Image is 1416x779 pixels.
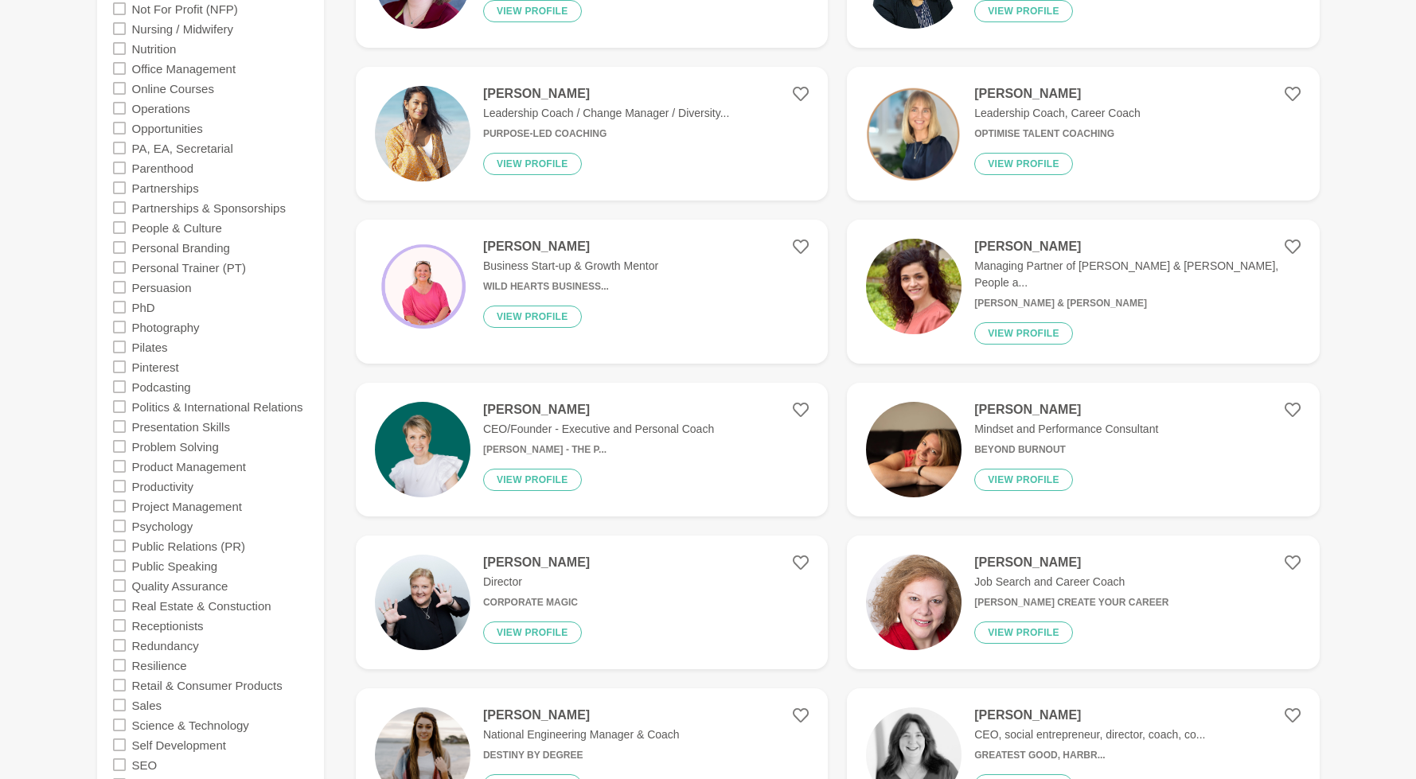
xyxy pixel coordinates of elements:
[375,402,470,497] img: c86eb862a130c25a92c2dc584f3d61efdd9185f0-600x600.png
[974,726,1205,743] p: CEO, social entrepreneur, director, coach, co...
[132,197,286,217] label: Partnerships & Sponsorships
[132,78,214,98] label: Online Courses
[132,118,203,138] label: Opportunities
[483,750,680,761] h6: Destiny by Degree
[483,574,590,590] p: Director
[132,158,194,177] label: Parenthood
[847,383,1319,516] a: [PERSON_NAME]Mindset and Performance ConsultantBeyond BurnoutView profile
[974,421,1158,438] p: Mindset and Performance Consultant
[132,356,179,376] label: Pinterest
[866,239,962,334] img: d59f63ee9313bef3e0814c9cb4930c39c7d67f46-1125x1233.jpg
[483,86,729,102] h4: [PERSON_NAME]
[132,297,155,317] label: PhD
[974,444,1158,456] h6: Beyond Burnout
[974,239,1300,255] h4: [PERSON_NAME]
[483,128,729,140] h6: Purpose-Led Coaching
[974,750,1205,761] h6: Greatest Good, Harbr...
[974,621,1073,644] button: View profile
[974,86,1141,102] h4: [PERSON_NAME]
[483,444,714,456] h6: [PERSON_NAME] - The P...
[132,177,199,197] label: Partnerships
[483,707,680,723] h4: [PERSON_NAME]
[132,138,233,158] label: PA, EA, Secretarial
[847,67,1319,201] a: [PERSON_NAME]Leadership Coach, Career CoachOptimise Talent CoachingView profile
[132,655,187,675] label: Resilience
[483,306,582,328] button: View profile
[375,555,470,650] img: 873894b7a472259661c8d08214f9e851394021a3-1500x1500.jpg
[483,258,658,275] p: Business Start-up & Growth Mentor
[974,153,1073,175] button: View profile
[974,597,1168,609] h6: [PERSON_NAME] Create Your Career
[356,383,828,516] a: [PERSON_NAME]CEO/Founder - Executive and Personal Coach[PERSON_NAME] - The P...View profile
[132,98,190,118] label: Operations
[483,621,582,644] button: View profile
[132,337,168,356] label: Pilates
[132,476,194,496] label: Productivity
[483,105,729,122] p: Leadership Coach / Change Manager / Diversity...
[132,734,226,754] label: Self Development
[132,715,249,734] label: Science & Technology
[866,402,962,497] img: 4eec38d89177ec50201c9b86d19ad92b613db66a-1000x667.jpg
[132,575,228,595] label: Quality Assurance
[974,322,1073,345] button: View profile
[974,128,1141,140] h6: Optimise Talent Coaching
[132,317,200,337] label: Photography
[974,298,1300,310] h6: [PERSON_NAME] & [PERSON_NAME]
[132,38,177,58] label: Nutrition
[974,707,1205,723] h4: [PERSON_NAME]
[866,86,962,181] img: 81ae63a0c9df8fbd3a67eb4428b23410b4d10a04-1080x1080.png
[132,516,193,536] label: Psychology
[483,239,658,255] h4: [PERSON_NAME]
[974,105,1141,122] p: Leadership Coach, Career Coach
[974,402,1158,418] h4: [PERSON_NAME]
[132,376,191,396] label: Podcasting
[132,436,219,456] label: Problem Solving
[483,281,658,293] h6: Wild Hearts Business...
[375,86,470,181] img: 55e0ed57f3ba5424a5660e136578c55d23bb18a6-3239x4319.jpg
[974,555,1168,571] h4: [PERSON_NAME]
[132,555,218,575] label: Public Speaking
[132,675,283,695] label: Retail & Consumer Products
[132,217,222,237] label: People & Culture
[132,496,242,516] label: Project Management
[375,239,470,334] img: 341c88685c54a1f65cae614fc0120e2cf24a3394-418x417.png
[132,536,246,555] label: Public Relations (PR)
[483,469,582,491] button: View profile
[132,237,230,257] label: Personal Branding
[132,416,230,436] label: Presentation Skills
[356,536,828,669] a: [PERSON_NAME]DirectorCorporate MagicView profile
[356,220,828,364] a: [PERSON_NAME]Business Start-up & Growth MentorWild Hearts Business...View profile
[483,421,714,438] p: CEO/Founder - Executive and Personal Coach
[974,469,1073,491] button: View profile
[132,18,234,38] label: Nursing / Midwifery
[847,220,1319,364] a: [PERSON_NAME]Managing Partner of [PERSON_NAME] & [PERSON_NAME], People a...[PERSON_NAME] & [PERSO...
[132,595,271,615] label: Real Estate & Constuction
[132,456,246,476] label: Product Management
[483,726,680,743] p: National Engineering Manager & Coach
[847,536,1319,669] a: [PERSON_NAME]Job Search and Career Coach[PERSON_NAME] Create Your CareerView profile
[974,258,1300,291] p: Managing Partner of [PERSON_NAME] & [PERSON_NAME], People a...
[132,615,204,635] label: Receptionists
[356,67,828,201] a: [PERSON_NAME]Leadership Coach / Change Manager / Diversity...Purpose-Led CoachingView profile
[132,396,303,416] label: Politics & International Relations
[483,402,714,418] h4: [PERSON_NAME]
[132,754,158,774] label: SEO
[483,153,582,175] button: View profile
[132,257,246,277] label: Personal Trainer (PT)
[974,574,1168,590] p: Job Search and Career Coach
[132,695,162,715] label: Sales
[132,277,192,297] label: Persuasion
[483,555,590,571] h4: [PERSON_NAME]
[132,635,199,655] label: Redundancy
[483,597,590,609] h6: Corporate Magic
[866,555,962,650] img: e27d576ca7d2677f80e7829b362eb1d8ade466fc-3714x3875.jpg
[132,58,236,78] label: Office Management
